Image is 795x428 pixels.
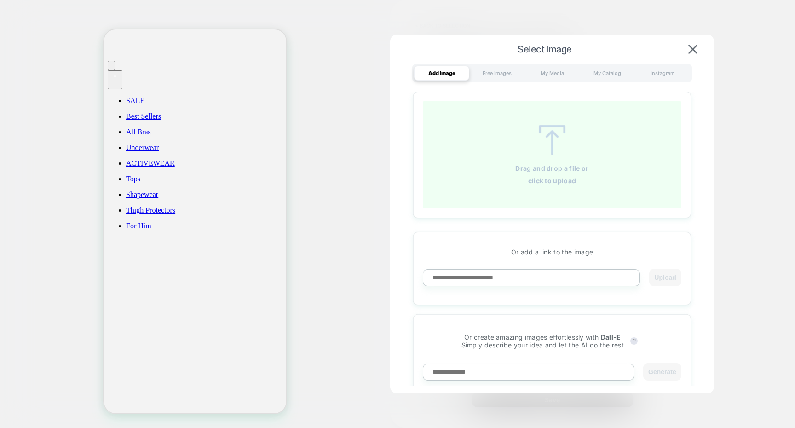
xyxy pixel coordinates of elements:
[528,177,576,185] u: click to upload
[404,44,686,55] span: Select Image
[461,333,626,349] p: Or create amazing images effortlessly with . Simply describe your idea and let the AI do the rest.
[601,333,621,341] strong: Dall-E
[423,101,681,208] div: Drag and drop a file orclick to upload
[635,66,690,81] div: Instagram
[580,66,635,81] div: My Catalog
[469,66,524,81] div: Free Images
[531,125,573,155] img: dropzone
[423,248,681,256] p: Or add a link to the image
[524,66,580,81] div: My Media
[104,29,286,413] iframe: To enrich screen reader interactions, please activate Accessibility in Grammarly extension settings
[414,66,469,81] div: Add Image
[515,164,588,172] p: Drag and drop a file or
[630,337,638,345] button: ?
